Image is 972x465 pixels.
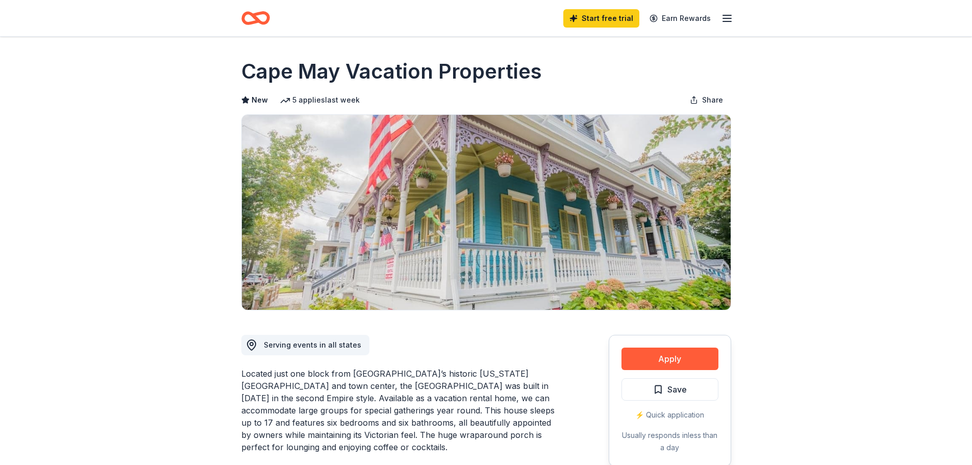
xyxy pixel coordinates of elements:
[241,6,270,30] a: Home
[621,348,718,370] button: Apply
[241,368,560,453] div: Located just one block from [GEOGRAPHIC_DATA]’s historic [US_STATE][GEOGRAPHIC_DATA] and town cen...
[241,57,542,86] h1: Cape May Vacation Properties
[702,94,723,106] span: Share
[667,383,687,396] span: Save
[563,9,639,28] a: Start free trial
[252,94,268,106] span: New
[621,429,718,454] div: Usually responds in less than a day
[621,378,718,401] button: Save
[621,409,718,421] div: ⚡️ Quick application
[280,94,360,106] div: 5 applies last week
[264,340,361,349] span: Serving events in all states
[643,9,717,28] a: Earn Rewards
[242,115,731,310] img: Image for Cape May Vacation Properties
[682,90,731,110] button: Share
